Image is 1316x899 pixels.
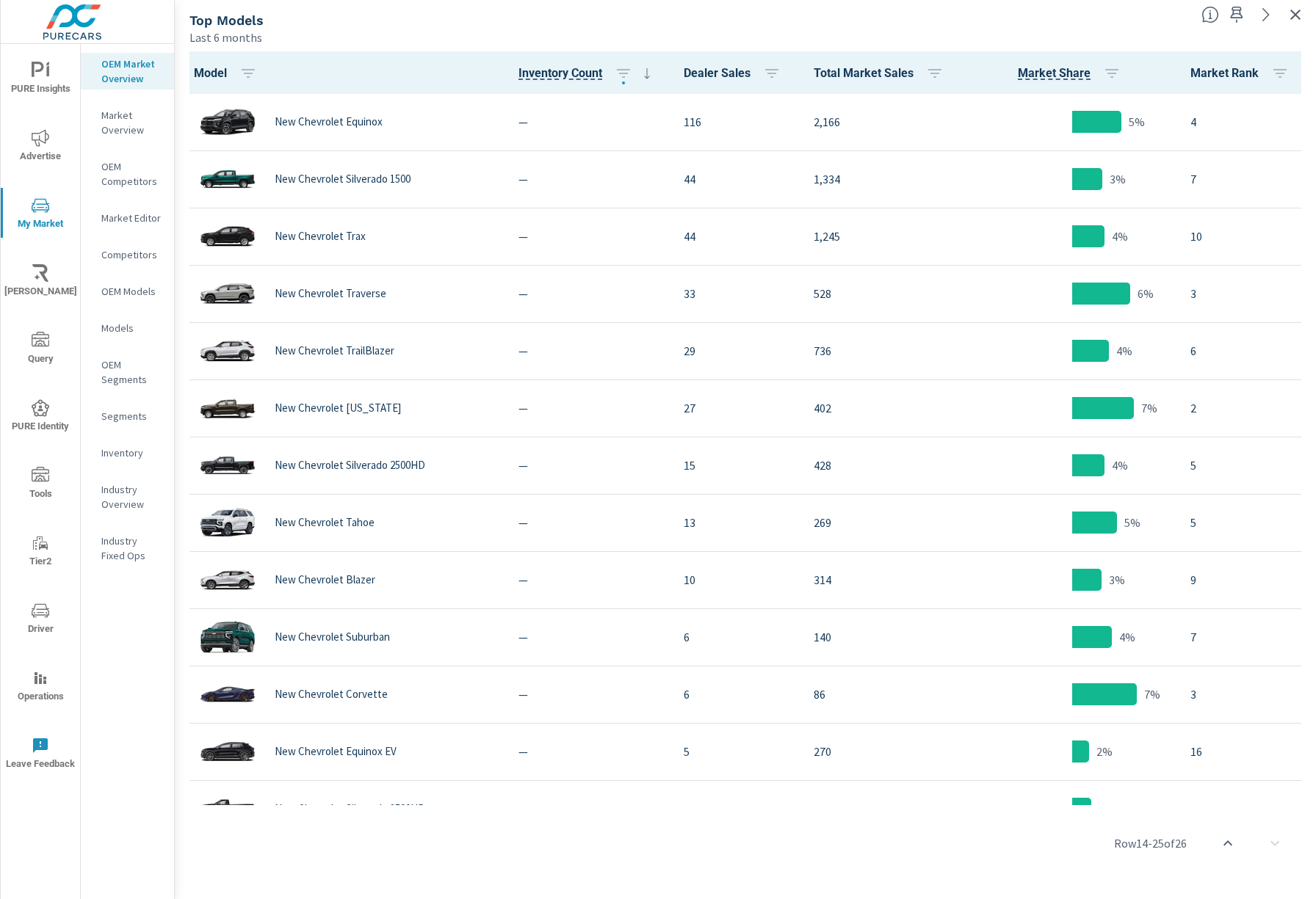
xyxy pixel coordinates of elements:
[814,65,950,82] span: Total Market Sales
[518,228,660,245] p: —
[518,399,660,417] p: —
[1144,685,1160,703] p: 7%
[1190,743,1298,760] p: 16
[275,287,386,300] p: New Chevrolet Traverse
[814,514,954,531] p: 269
[189,12,264,28] h5: Top Models
[198,729,257,774] img: glamour
[101,321,162,335] p: Models
[1109,571,1125,589] p: 3%
[814,685,954,703] p: 86
[814,285,954,302] p: 528
[814,228,954,245] p: 1,245
[518,571,660,589] p: —
[198,501,257,545] img: glamour
[1284,3,1307,26] button: Exit Fullscreen
[81,442,174,464] div: Inventory
[814,170,954,188] p: 1,334
[1190,628,1298,646] p: 7
[81,478,174,515] div: Industry Overview
[101,482,162,512] p: Industry Overview
[814,571,954,589] p: 314
[5,467,76,503] span: Tools
[101,247,162,262] p: Competitors
[198,157,257,201] img: glamour
[1210,826,1245,861] button: scroll to top
[1225,3,1248,26] span: Save this to your personalized report
[275,573,375,586] p: New Chevrolet Blazer
[101,284,162,299] p: OEM Models
[1190,399,1298,417] p: 2
[101,534,162,563] p: Industry Fixed Ops
[5,399,76,435] span: PURE Identity
[275,172,411,186] p: New Chevrolet Silverado 1500
[684,514,790,531] p: 13
[81,53,174,90] div: OEM Market Overview
[101,211,162,225] p: Market Editor
[1254,3,1278,26] a: See more details in report
[814,342,954,360] p: 736
[275,115,383,128] p: New Chevrolet Equinox
[275,745,397,758] p: New Chevrolet Equinox EV
[1190,342,1298,360] p: 6
[684,228,790,245] p: 44
[684,170,790,188] p: 44
[684,456,790,474] p: 15
[275,688,388,701] p: New Chevrolet Corvette
[814,399,954,417] p: 402
[198,787,257,831] img: glamour
[518,65,602,82] span: The number of vehicles currently in dealer inventory. This does not include shared inventory, nor...
[275,230,366,243] p: New Chevrolet Trax
[518,285,660,302] p: —
[101,445,162,460] p: Inventory
[189,29,262,46] p: Last 6 months
[5,737,76,773] span: Leave Feedback
[518,456,660,474] p: —
[518,65,656,82] span: Inventory Count
[5,602,76,638] span: Driver
[1141,399,1157,417] p: 7%
[518,743,660,760] p: —
[1112,228,1128,245] p: 4%
[198,558,257,602] img: glamour
[275,401,401,415] p: New Chevrolet [US_STATE]
[81,156,174,192] div: OEM Competitors
[1129,113,1145,131] p: 5%
[684,685,790,703] p: 6
[518,685,660,703] p: —
[101,108,162,137] p: Market Overview
[1190,228,1298,245] p: 10
[684,285,790,302] p: 33
[814,113,954,131] p: 2,166
[1190,685,1298,703] p: 3
[275,516,375,529] p: New Chevrolet Tahoe
[814,628,954,646] p: 140
[81,280,174,302] div: OEM Models
[5,62,76,98] span: PURE Insights
[684,399,790,417] p: 27
[5,534,76,570] span: Tier2
[198,100,257,144] img: glamour
[275,344,394,357] p: New Chevrolet TrailBlazer
[684,628,790,646] p: 6
[81,405,174,427] div: Segments
[518,514,660,531] p: —
[101,57,162,86] p: OEM Market Overview
[198,615,257,659] img: glamour
[101,159,162,189] p: OEM Competitors
[1112,456,1128,474] p: 4%
[1190,571,1298,589] p: 9
[198,272,257,316] img: glamour
[1190,514,1298,531] p: 5
[194,65,263,82] span: Model
[198,443,257,487] img: glamour
[1018,65,1127,82] span: Market Share
[81,104,174,141] div: Market Overview
[198,214,257,258] img: glamour
[1124,514,1140,531] p: 5%
[81,530,174,567] div: Industry Fixed Ops
[684,65,787,82] span: Dealer Sales
[1190,456,1298,474] p: 5
[518,113,660,131] p: —
[5,669,76,705] span: Operations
